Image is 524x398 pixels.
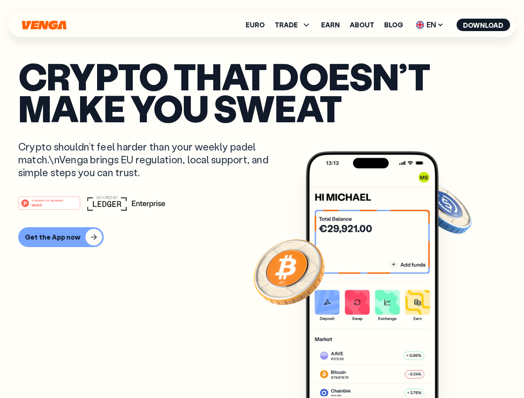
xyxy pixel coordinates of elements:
tspan: #1 PRODUCT OF THE MONTH [32,199,63,201]
p: Crypto that doesn’t make you sweat [18,60,506,124]
a: Blog [384,22,403,28]
button: Get the App now [18,227,104,247]
img: USDC coin [414,178,473,238]
svg: Home [21,20,67,30]
span: TRADE [275,22,298,28]
span: TRADE [275,20,311,30]
a: About [350,22,374,28]
button: Download [456,19,510,31]
a: Earn [321,22,340,28]
img: Bitcoin [252,234,327,309]
tspan: Web3 [32,202,42,207]
a: Euro [246,22,265,28]
img: flag-uk [416,21,424,29]
div: Get the App now [25,233,80,241]
span: EN [413,18,446,32]
p: Crypto shouldn’t feel harder than your weekly padel match.\nVenga brings EU regulation, local sup... [18,140,280,179]
a: #1 PRODUCT OF THE MONTHWeb3 [18,201,80,212]
a: Get the App now [18,227,506,247]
